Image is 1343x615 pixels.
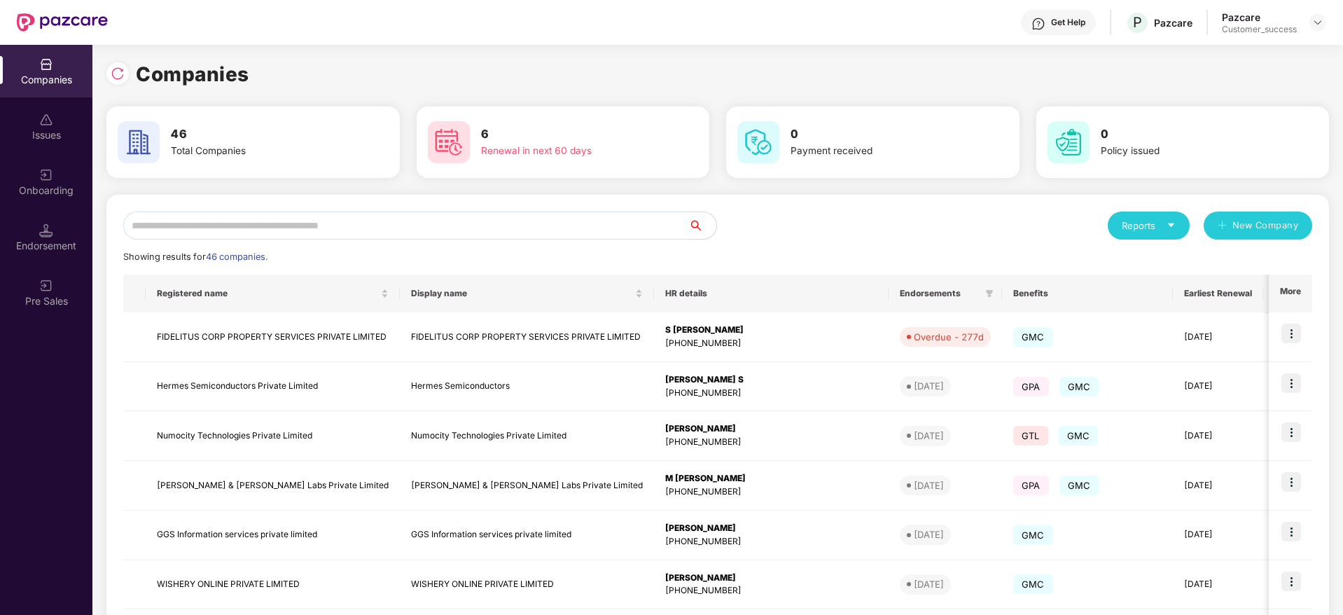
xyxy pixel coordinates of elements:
[481,144,657,159] div: Renewal in next 60 days
[39,168,53,182] img: svg+xml;base64,PHN2ZyB3aWR0aD0iMjAiIGhlaWdodD0iMjAiIHZpZXdCb3g9IjAgMCAyMCAyMCIgZmlsbD0ibm9uZSIgeG...
[123,251,267,262] span: Showing results for
[665,522,877,535] div: [PERSON_NAME]
[1204,212,1312,240] button: plusNew Company
[411,288,632,299] span: Display name
[1173,312,1263,362] td: [DATE]
[1051,17,1085,28] div: Get Help
[400,461,654,511] td: [PERSON_NAME] & [PERSON_NAME] Labs Private Limited
[146,275,400,312] th: Registered name
[1133,14,1142,31] span: P
[17,13,108,32] img: New Pazcare Logo
[1048,121,1090,163] img: svg+xml;base64,PHN2ZyB4bWxucz0iaHR0cDovL3d3dy53My5vcmcvMjAwMC9zdmciIHdpZHRoPSI2MCIgaGVpZ2h0PSI2MC...
[1173,362,1263,412] td: [DATE]
[914,379,944,393] div: [DATE]
[1222,11,1297,24] div: Pazcare
[665,572,877,585] div: [PERSON_NAME]
[146,411,400,461] td: Numocity Technologies Private Limited
[171,144,347,159] div: Total Companies
[1173,461,1263,511] td: [DATE]
[1031,17,1045,31] img: svg+xml;base64,PHN2ZyBpZD0iSGVscC0zMngzMiIgeG1sbnM9Imh0dHA6Ly93d3cudzMub3JnLzIwMDAvc3ZnIiB3aWR0aD...
[481,125,657,144] h3: 6
[665,337,877,350] div: [PHONE_NUMBER]
[146,312,400,362] td: FIDELITUS CORP PROPERTY SERVICES PRIVATE LIMITED
[400,511,654,560] td: GGS Information services private limited
[654,275,889,312] th: HR details
[914,527,944,541] div: [DATE]
[400,560,654,610] td: WISHERY ONLINE PRIVATE LIMITED
[665,422,877,436] div: [PERSON_NAME]
[146,461,400,511] td: [PERSON_NAME] & [PERSON_NAME] Labs Private Limited
[118,121,160,163] img: svg+xml;base64,PHN2ZyB4bWxucz0iaHR0cDovL3d3dy53My5vcmcvMjAwMC9zdmciIHdpZHRoPSI2MCIgaGVpZ2h0PSI2MC...
[1059,426,1099,445] span: GMC
[1013,476,1049,495] span: GPA
[428,121,470,163] img: svg+xml;base64,PHN2ZyB4bWxucz0iaHR0cDovL3d3dy53My5vcmcvMjAwMC9zdmciIHdpZHRoPSI2MCIgaGVpZ2h0PSI2MC...
[1281,422,1301,442] img: icon
[157,288,378,299] span: Registered name
[171,125,347,144] h3: 46
[1059,377,1099,396] span: GMC
[914,478,944,492] div: [DATE]
[400,362,654,412] td: Hermes Semiconductors
[400,312,654,362] td: FIDELITUS CORP PROPERTY SERVICES PRIVATE LIMITED
[791,144,967,159] div: Payment received
[914,429,944,443] div: [DATE]
[1281,522,1301,541] img: icon
[1281,373,1301,393] img: icon
[1101,125,1277,144] h3: 0
[665,324,877,337] div: S [PERSON_NAME]
[146,560,400,610] td: WISHERY ONLINE PRIVATE LIMITED
[1167,221,1176,230] span: caret-down
[1281,472,1301,492] img: icon
[1013,327,1053,347] span: GMC
[737,121,779,163] img: svg+xml;base64,PHN2ZyB4bWxucz0iaHR0cDovL3d3dy53My5vcmcvMjAwMC9zdmciIHdpZHRoPSI2MCIgaGVpZ2h0PSI2MC...
[1263,275,1323,312] th: Issues
[1222,24,1297,35] div: Customer_success
[39,279,53,293] img: svg+xml;base64,PHN2ZyB3aWR0aD0iMjAiIGhlaWdodD0iMjAiIHZpZXdCb3g9IjAgMCAyMCAyMCIgZmlsbD0ibm9uZSIgeG...
[1269,275,1312,312] th: More
[665,387,877,400] div: [PHONE_NUMBER]
[1173,411,1263,461] td: [DATE]
[146,511,400,560] td: GGS Information services private limited
[688,220,716,231] span: search
[1059,476,1099,495] span: GMC
[914,577,944,591] div: [DATE]
[1312,17,1323,28] img: svg+xml;base64,PHN2ZyBpZD0iRHJvcGRvd24tMzJ4MzIiIHhtbG5zPSJodHRwOi8vd3d3LnczLm9yZy8yMDAwL3N2ZyIgd2...
[900,288,980,299] span: Endorsements
[665,584,877,597] div: [PHONE_NUMBER]
[665,485,877,499] div: [PHONE_NUMBER]
[1002,275,1173,312] th: Benefits
[146,362,400,412] td: Hermes Semiconductors Private Limited
[982,285,996,302] span: filter
[1013,426,1048,445] span: GTL
[1154,16,1192,29] div: Pazcare
[39,57,53,71] img: svg+xml;base64,PHN2ZyBpZD0iQ29tcGFuaWVzIiB4bWxucz0iaHR0cDovL3d3dy53My5vcmcvMjAwMC9zdmciIHdpZHRoPS...
[665,436,877,449] div: [PHONE_NUMBER]
[1281,324,1301,343] img: icon
[688,212,717,240] button: search
[39,113,53,127] img: svg+xml;base64,PHN2ZyBpZD0iSXNzdWVzX2Rpc2FibGVkIiB4bWxucz0iaHR0cDovL3d3dy53My5vcmcvMjAwMC9zdmciIH...
[665,373,877,387] div: [PERSON_NAME] S
[914,330,984,344] div: Overdue - 277d
[1281,572,1301,591] img: icon
[1013,574,1053,594] span: GMC
[206,251,267,262] span: 46 companies.
[1173,511,1263,560] td: [DATE]
[1218,221,1227,232] span: plus
[1122,219,1176,233] div: Reports
[985,289,994,298] span: filter
[791,125,967,144] h3: 0
[1173,275,1263,312] th: Earliest Renewal
[1173,560,1263,610] td: [DATE]
[136,59,249,90] h1: Companies
[111,67,125,81] img: svg+xml;base64,PHN2ZyBpZD0iUmVsb2FkLTMyeDMyIiB4bWxucz0iaHR0cDovL3d3dy53My5vcmcvMjAwMC9zdmciIHdpZH...
[400,275,654,312] th: Display name
[1232,219,1299,233] span: New Company
[665,472,877,485] div: M [PERSON_NAME]
[39,223,53,237] img: svg+xml;base64,PHN2ZyB3aWR0aD0iMTQuNSIgaGVpZ2h0PSIxNC41IiB2aWV3Qm94PSIwIDAgMTYgMTYiIGZpbGw9Im5vbm...
[400,411,654,461] td: Numocity Technologies Private Limited
[1013,377,1049,396] span: GPA
[1101,144,1277,159] div: Policy issued
[1013,525,1053,545] span: GMC
[665,535,877,548] div: [PHONE_NUMBER]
